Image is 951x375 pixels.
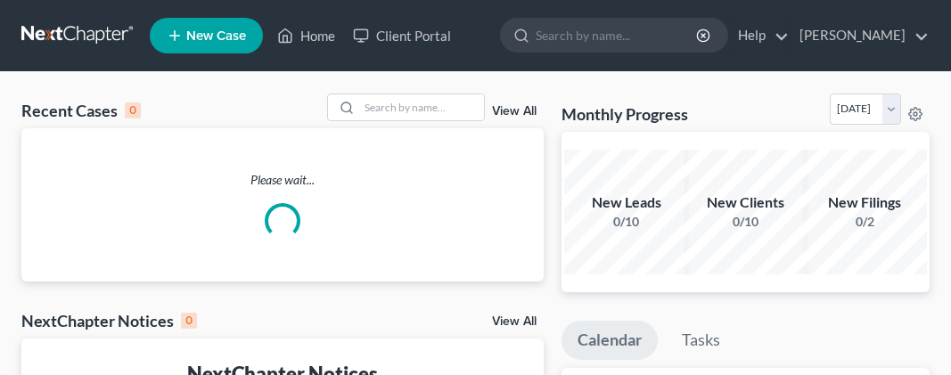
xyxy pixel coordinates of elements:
[344,20,460,52] a: Client Portal
[21,310,197,331] div: NextChapter Notices
[359,94,484,120] input: Search by name...
[564,213,689,231] div: 0/10
[181,313,197,329] div: 0
[492,315,537,328] a: View All
[186,29,246,43] span: New Case
[684,192,808,213] div: New Clients
[802,213,927,231] div: 0/2
[125,102,141,118] div: 0
[564,192,689,213] div: New Leads
[802,192,927,213] div: New Filings
[536,19,699,52] input: Search by name...
[684,213,808,231] div: 0/10
[562,103,688,125] h3: Monthly Progress
[666,321,736,360] a: Tasks
[492,105,537,118] a: View All
[791,20,929,52] a: [PERSON_NAME]
[21,100,141,121] div: Recent Cases
[268,20,344,52] a: Home
[729,20,789,52] a: Help
[21,171,544,189] p: Please wait...
[562,321,658,360] a: Calendar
